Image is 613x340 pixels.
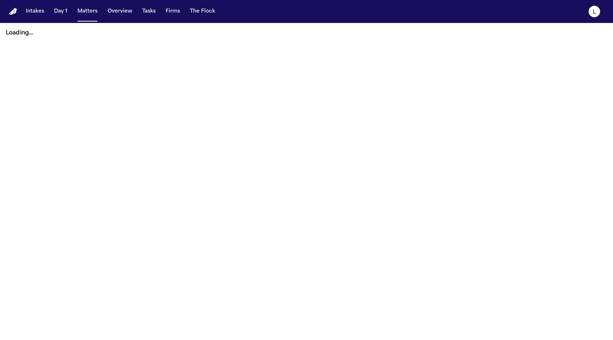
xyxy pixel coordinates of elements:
a: Home [9,8,17,15]
button: The Flock [187,5,218,18]
p: Loading... [6,29,607,37]
button: Firms [163,5,183,18]
img: Finch Logo [9,8,17,15]
button: Matters [75,5,100,18]
button: Tasks [139,5,158,18]
button: Intakes [23,5,47,18]
button: Day 1 [51,5,70,18]
text: L [593,10,596,15]
button: Overview [105,5,135,18]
